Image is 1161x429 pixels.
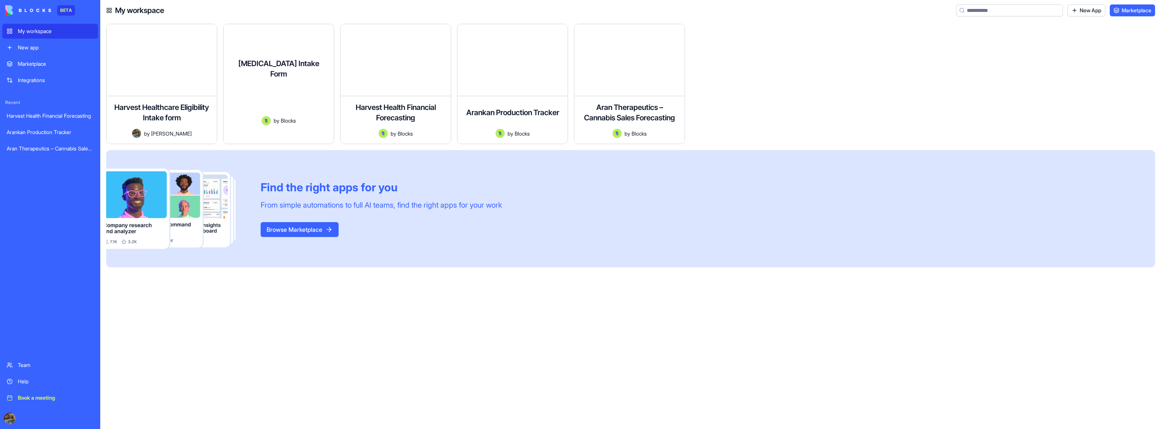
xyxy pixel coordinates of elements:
[391,130,396,137] span: by
[2,108,98,123] a: Harvest Health Financial Forecasting
[261,222,339,237] button: Browse Marketplace
[18,361,94,369] div: Team
[340,24,451,144] a: Harvest Health Financial ForecastingAvatarbyBlocks
[2,73,98,88] a: Integrations
[262,116,271,125] img: Avatar
[496,129,505,138] img: Avatar
[346,102,445,123] h4: Harvest Health Financial Forecasting
[18,77,94,84] div: Integrations
[112,102,211,123] h4: Harvest Healthcare Eligibility Intake form
[261,226,339,233] a: Browse Marketplace
[132,129,141,138] img: Avatar
[2,24,98,39] a: My workspace
[2,125,98,140] a: Arankan Production Tracker
[2,56,98,71] a: Marketplace
[144,130,150,137] span: by
[57,5,75,16] div: BETA
[229,58,328,79] h4: [MEDICAL_DATA] Intake Form
[398,130,413,137] span: Blocks
[261,200,502,210] div: From simple automations to full AI teams, find the right apps for your work
[7,112,94,120] div: Harvest Health Financial Forecasting
[466,107,559,118] h4: Arankan Production Tracker
[2,141,98,156] a: Aran Therapeutics – Cannabis Sales Forecasting
[2,100,98,105] span: Recent
[2,390,98,405] a: Book a meeting
[223,24,334,144] a: [MEDICAL_DATA] Intake FormAvatarbyBlocks
[18,44,94,51] div: New app
[261,181,502,194] div: Find the right apps for you
[613,129,622,138] img: Avatar
[151,130,192,137] span: [PERSON_NAME]
[624,130,630,137] span: by
[106,24,217,144] a: Harvest Healthcare Eligibility Intake formAvatarby[PERSON_NAME]
[5,5,75,16] a: BETA
[515,130,530,137] span: Blocks
[457,24,568,144] a: Arankan Production TrackerAvatarbyBlocks
[18,60,94,68] div: Marketplace
[508,130,513,137] span: by
[580,102,679,123] h4: Aran Therapeutics – Cannabis Sales Forecasting
[574,24,685,144] a: Aran Therapeutics – Cannabis Sales ForecastingAvatarbyBlocks
[281,117,296,124] span: Blocks
[1067,4,1105,16] a: New App
[5,5,51,16] img: logo
[379,129,388,138] img: Avatar
[7,129,94,136] div: Arankan Production Tracker
[18,378,94,385] div: Help
[1110,4,1155,16] a: Marketplace
[7,145,94,152] div: Aran Therapeutics – Cannabis Sales Forecasting
[4,413,16,425] img: ACg8ocLckqTCADZMVyP0izQdSwexkWcE6v8a1AEXwgvbafi3xFy3vSx8=s96-c
[2,40,98,55] a: New app
[115,5,164,16] h4: My workspace
[2,358,98,373] a: Team
[18,27,94,35] div: My workspace
[274,117,279,124] span: by
[18,394,94,402] div: Book a meeting
[632,130,647,137] span: Blocks
[2,374,98,389] a: Help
